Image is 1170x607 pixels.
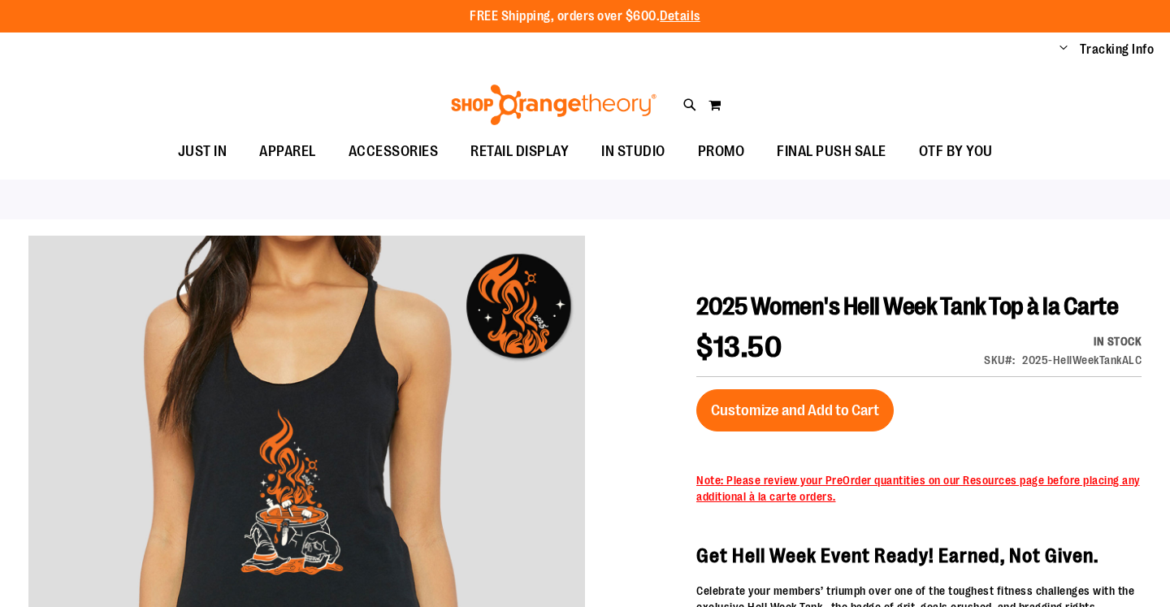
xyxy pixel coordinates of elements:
[984,353,1016,366] strong: SKU
[777,133,886,170] span: FINAL PUSH SALE
[349,133,439,170] span: ACCESSORIES
[919,133,993,170] span: OTF BY YOU
[698,133,745,170] span: PROMO
[448,85,659,125] img: Shop Orangetheory
[660,9,700,24] a: Details
[1080,41,1155,59] a: Tracking Info
[696,389,894,431] button: Customize and Add to Cart
[711,401,879,419] span: Customize and Add to Cart
[470,7,700,26] p: FREE Shipping, orders over $600.
[760,133,903,171] a: FINAL PUSH SALE
[178,133,227,170] span: JUST IN
[585,133,682,170] a: IN STUDIO
[1022,352,1142,368] div: 2025-HellWeekTankALC
[1094,335,1142,348] span: In stock
[601,133,665,170] span: IN STUDIO
[696,293,1118,320] span: 2025 Women's Hell Week Tank Top à la Carte
[682,133,761,171] a: PROMO
[903,133,1009,171] a: OTF BY YOU
[470,133,569,170] span: RETAIL DISPLAY
[696,331,782,364] span: $13.50
[696,474,1140,503] span: Note: Please review your PreOrder quantities on our Resources page before placing any additional ...
[332,133,455,171] a: ACCESSORIES
[984,333,1142,349] p: Availability:
[259,133,316,170] span: APPAREL
[1059,41,1068,58] button: Account menu
[454,133,585,171] a: RETAIL DISPLAY
[696,544,1098,567] strong: Get Hell Week Event Ready! Earned, Not Given.
[162,133,244,171] a: JUST IN
[243,133,332,171] a: APPAREL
